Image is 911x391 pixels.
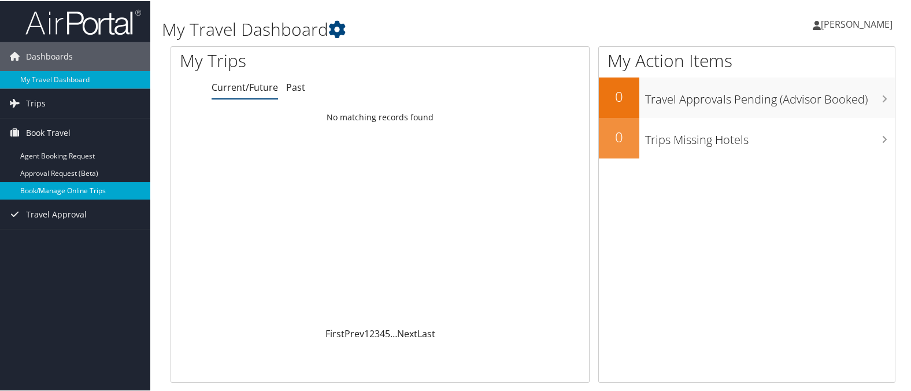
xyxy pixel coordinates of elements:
h1: My Action Items [599,47,895,72]
h1: My Trips [180,47,406,72]
h3: Trips Missing Hotels [645,125,895,147]
span: Travel Approval [26,199,87,228]
a: Prev [345,326,364,339]
h2: 0 [599,126,639,146]
a: 3 [375,326,380,339]
span: [PERSON_NAME] [821,17,893,29]
span: … [390,326,397,339]
a: 2 [369,326,375,339]
a: 1 [364,326,369,339]
a: Next [397,326,417,339]
h3: Travel Approvals Pending (Advisor Booked) [645,84,895,106]
span: Trips [26,88,46,117]
a: Current/Future [212,80,278,93]
h2: 0 [599,86,639,105]
td: No matching records found [171,106,589,127]
a: 0Travel Approvals Pending (Advisor Booked) [599,76,895,117]
a: Last [417,326,435,339]
a: [PERSON_NAME] [813,6,904,40]
a: Past [286,80,305,93]
a: 4 [380,326,385,339]
a: 0Trips Missing Hotels [599,117,895,157]
a: First [325,326,345,339]
span: Dashboards [26,41,73,70]
span: Book Travel [26,117,71,146]
img: airportal-logo.png [25,8,141,35]
h1: My Travel Dashboard [162,16,657,40]
a: 5 [385,326,390,339]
